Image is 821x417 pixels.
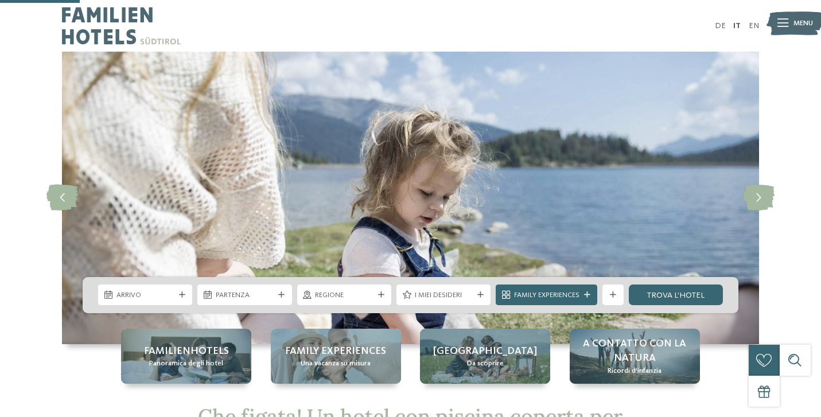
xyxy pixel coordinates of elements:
[121,329,251,384] a: Cercate un hotel con piscina coperta per bambini in Alto Adige? Familienhotels Panoramica degli h...
[415,290,473,301] span: I miei desideri
[216,290,274,301] span: Partenza
[570,329,700,384] a: Cercate un hotel con piscina coperta per bambini in Alto Adige? A contatto con la natura Ricordi ...
[315,290,373,301] span: Regione
[580,337,690,365] span: A contatto con la natura
[301,358,371,369] span: Una vacanza su misura
[433,344,537,358] span: [GEOGRAPHIC_DATA]
[749,22,759,30] a: EN
[420,329,550,384] a: Cercate un hotel con piscina coperta per bambini in Alto Adige? [GEOGRAPHIC_DATA] Da scoprire
[629,285,723,305] a: trova l’hotel
[715,22,726,30] a: DE
[149,358,223,369] span: Panoramica degli hotel
[467,358,504,369] span: Da scoprire
[62,52,759,344] img: Cercate un hotel con piscina coperta per bambini in Alto Adige?
[116,290,174,301] span: Arrivo
[608,366,662,376] span: Ricordi d’infanzia
[271,329,401,384] a: Cercate un hotel con piscina coperta per bambini in Alto Adige? Family experiences Una vacanza su...
[144,344,229,358] span: Familienhotels
[793,18,813,29] span: Menu
[733,22,741,30] a: IT
[514,290,579,301] span: Family Experiences
[285,344,386,358] span: Family experiences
